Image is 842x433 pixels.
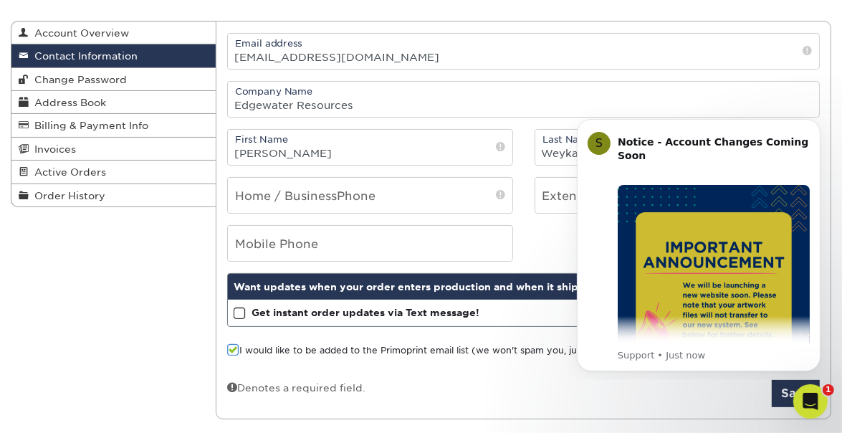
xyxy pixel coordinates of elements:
[11,114,216,137] a: Billing & Payment Info
[11,44,216,67] a: Contact Information
[29,97,106,108] span: Address Book
[29,166,106,178] span: Active Orders
[29,27,129,39] span: Account Overview
[29,50,138,62] span: Contact Information
[772,380,820,407] button: Save
[11,161,216,184] a: Active Orders
[793,384,828,419] iframe: Intercom live chat
[252,307,479,318] strong: Get instant order updates via Text message!
[227,380,365,395] div: Denotes a required field.
[11,138,216,161] a: Invoices
[29,120,148,131] span: Billing & Payment Info
[29,74,127,85] span: Change Password
[11,22,216,44] a: Account Overview
[228,274,819,300] div: Want updates when your order enters production and when it ships?
[11,91,216,114] a: Address Book
[227,344,730,358] label: I would like to be added to the Primoprint email list (we won't spam you, just an email every onc...
[29,143,76,155] span: Invoices
[555,106,842,380] iframe: Intercom notifications message
[11,184,216,206] a: Order History
[823,384,834,396] span: 1
[11,68,216,91] a: Change Password
[29,190,105,201] span: Order History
